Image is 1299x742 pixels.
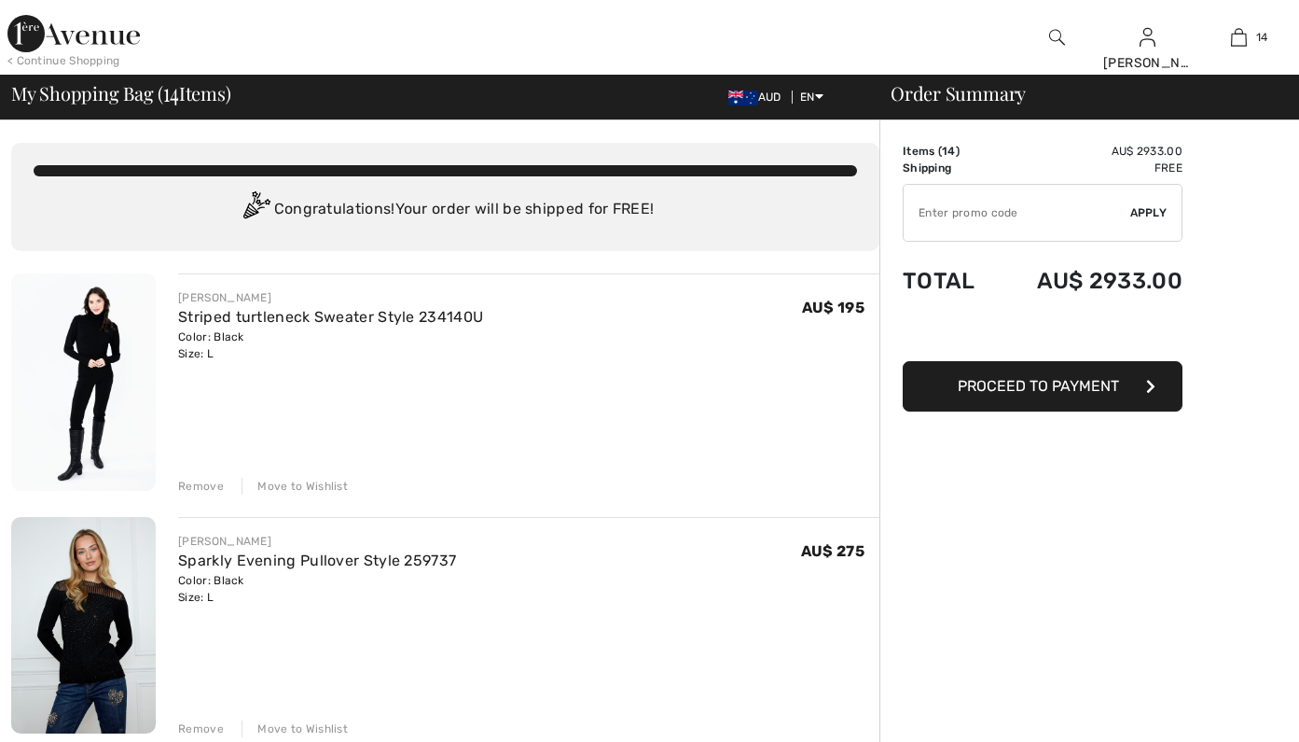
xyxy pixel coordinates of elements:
[1049,26,1065,49] img: search the website
[904,185,1130,241] input: Promo code
[1103,53,1193,73] div: [PERSON_NAME]
[942,145,956,158] span: 14
[242,721,348,737] div: Move to Wishlist
[800,91,823,104] span: EN
[1231,26,1247,49] img: My Bag
[178,572,456,606] div: Color: Black Size: L
[237,191,274,229] img: Congratulation2.svg
[178,533,456,550] div: [PERSON_NAME]
[178,329,483,362] div: Color: Black Size: L
[242,478,348,495] div: Move to Wishlist
[995,143,1182,160] td: AU$ 2933.00
[1140,28,1155,46] a: Sign In
[178,308,483,326] a: Striped turtleneck Sweater Style 234140U
[868,84,1288,103] div: Order Summary
[163,79,179,104] span: 14
[11,517,156,735] img: Sparkly Evening Pullover Style 259737
[903,143,995,160] td: Items ( )
[1256,29,1268,46] span: 14
[1130,204,1168,221] span: Apply
[801,542,864,560] span: AU$ 275
[995,160,1182,176] td: Free
[995,249,1182,313] td: AU$ 2933.00
[11,273,156,491] img: Striped turtleneck Sweater Style 234140U
[728,91,789,104] span: AUD
[178,721,224,737] div: Remove
[903,361,1182,412] button: Proceed to Payment
[7,15,140,52] img: 1ère Avenue
[903,160,995,176] td: Shipping
[178,552,456,569] a: Sparkly Evening Pullover Style 259737
[903,313,1182,355] iframe: PayPal
[7,52,120,69] div: < Continue Shopping
[802,299,864,316] span: AU$ 195
[178,478,224,495] div: Remove
[34,191,857,229] div: Congratulations! Your order will be shipped for FREE!
[728,91,758,105] img: Australian Dollar
[178,289,483,306] div: [PERSON_NAME]
[1195,26,1284,49] a: 14
[1140,26,1155,49] img: My Info
[958,377,1119,395] span: Proceed to Payment
[903,249,995,313] td: Total
[11,84,231,103] span: My Shopping Bag ( Items)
